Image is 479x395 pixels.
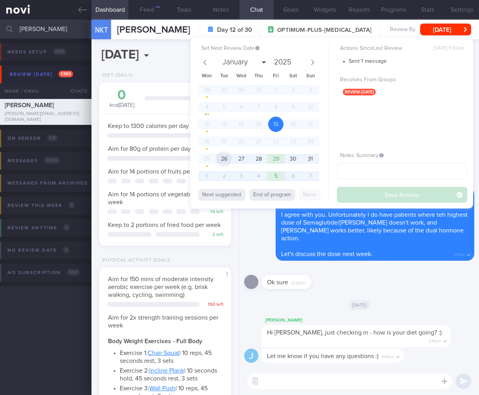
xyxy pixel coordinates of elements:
div: No review date [5,245,71,256]
span: August 26, 2025 [216,151,232,166]
span: September 1, 2025 [199,168,214,184]
span: I agree with you. Unfortunately I do have patients where teh highest dose of Semaglutide/[PERSON_... [281,212,468,241]
span: Let's discuss the dose next week. [281,251,373,257]
span: Keep to 1300 calories per day [108,123,189,129]
div: NKT [90,15,113,45]
span: Wed [233,74,250,79]
span: OPTIMUM-PLUS-[MEDICAL_DATA] [277,26,371,34]
span: Aim for 150 mins of moderate intensity aerobic exercise per week (e.g. brisk walking, cycling, sw... [108,276,214,298]
span: Notes Summary [340,153,384,158]
span: Mon [198,74,216,79]
span: review-[DATE] [343,89,376,95]
button: Next suggested [198,189,245,201]
div: [PERSON_NAME] [261,316,474,325]
span: Ok sure [267,279,288,285]
span: 0 / 286 [44,157,60,164]
span: August 29, 2025 [268,151,283,166]
span: 11:15am [453,250,465,258]
div: 14 left [204,209,223,215]
div: 150 left [204,302,223,308]
div: [PERSON_NAME][EMAIL_ADDRESS][DOMAIN_NAME] [5,111,87,123]
div: Review this week [5,200,77,211]
span: Aim for 2x strength training sessions per week [108,315,218,329]
div: Needs setup [5,47,68,57]
span: Tue [216,74,233,79]
div: Messages [5,155,62,166]
div: J [244,349,258,363]
select: Month [219,56,267,68]
input: Year [271,59,293,66]
span: 0 [63,224,70,231]
span: [PERSON_NAME] [5,102,54,108]
span: 0 / 9 [47,135,58,141]
span: Thu [250,74,267,79]
span: September 7, 2025 [303,168,318,184]
button: [DATE] [420,24,471,35]
span: August 31, 2025 [303,151,318,166]
div: 0 [107,88,137,102]
div: On sensor [5,133,60,144]
span: 0 [63,247,69,253]
span: September 4, 2025 [251,168,266,184]
span: Aim for 14 portions of vegetables per week [108,191,208,205]
span: Aim for 80g of protein per day [108,146,191,152]
label: Resolves From Groups [340,77,464,84]
span: September 6, 2025 [285,168,301,184]
div: Review [DATE] [8,69,75,80]
span: September 3, 2025 [234,168,249,184]
label: Set Next Review Date [201,45,325,52]
li: Exercise 2: | 10 seconds hold, 45 seconds rest, 3 sets [120,365,223,382]
div: Physical Activity Goals [99,258,170,263]
span: 12:20pm [291,278,306,286]
span: 4:49pm [429,336,441,344]
div: Diet (Daily) [99,73,133,79]
div: Chats [60,83,91,99]
span: [DATE] 11:52am [433,46,464,51]
span: Aim for 14 portions of fruits per week [108,168,208,175]
span: Let me know if you have any questions :) [267,353,378,359]
span: Sun [302,74,319,79]
a: Incline Plank [149,368,184,374]
span: August 30, 2025 [285,151,301,166]
a: Wall Push [149,385,176,391]
span: [DATE] [348,300,371,310]
div: kcal [DATE] [107,88,137,109]
span: Fri [267,74,285,79]
span: 0 / 89 [53,48,66,55]
a: Chair Squat [148,350,179,356]
span: September 2, 2025 [216,168,232,184]
label: Actions Since Last Review [340,45,464,52]
span: September 5, 2025 [268,168,283,184]
div: 2 left [204,232,223,238]
span: 1 / 385 [59,71,73,77]
li: Sent 1 message [349,56,467,65]
div: No subscription [5,267,82,278]
span: August 28, 2025 [251,151,266,166]
span: Hi [PERSON_NAME], just checking in - how is your diet going? :) [267,329,442,336]
span: [PERSON_NAME] [117,25,190,35]
span: Review By [390,26,415,33]
strong: Body Weight Exercises - Full Body [108,338,202,344]
div: Messages from Archived [5,178,108,188]
span: August 27, 2025 [234,151,249,166]
span: 0 / 63 [67,269,80,276]
span: Sat [285,74,302,79]
li: Exercise 1: | 10 reps, 45 seconds rest, 3 sets [120,347,223,365]
span: 0 [68,202,75,208]
span: Keep to 2 portions of fried food per week [108,222,221,228]
button: End of program [249,189,295,201]
strong: Day 12 of 30 [217,26,252,34]
div: Review anytime [5,223,72,233]
span: 4:49pm [382,352,394,360]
